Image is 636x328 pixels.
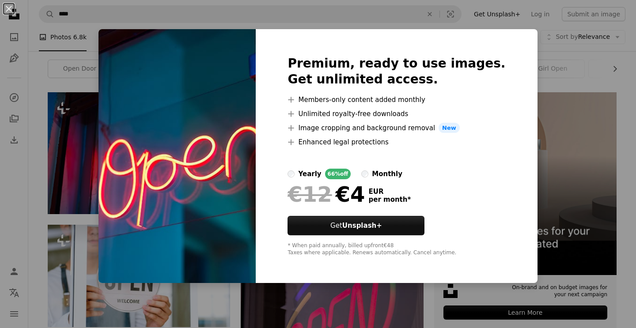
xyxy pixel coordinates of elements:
li: Unlimited royalty-free downloads [288,109,505,119]
li: Enhanced legal protections [288,137,505,147]
input: yearly66%off [288,170,295,177]
img: premium_photo-1675884335552-723d3bd9bafb [98,29,256,283]
strong: Unsplash+ [342,222,382,230]
span: €12 [288,183,332,206]
li: Image cropping and background removal [288,123,505,133]
button: GetUnsplash+ [288,216,424,235]
div: 66% off [325,169,351,179]
input: monthly [361,170,368,177]
div: monthly [372,169,402,179]
span: New [439,123,460,133]
div: yearly [298,169,321,179]
h2: Premium, ready to use images. Get unlimited access. [288,56,505,87]
li: Members-only content added monthly [288,94,505,105]
span: EUR [368,188,411,196]
span: per month * [368,196,411,204]
div: €4 [288,183,365,206]
div: * When paid annually, billed upfront €48 Taxes where applicable. Renews automatically. Cancel any... [288,242,505,256]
